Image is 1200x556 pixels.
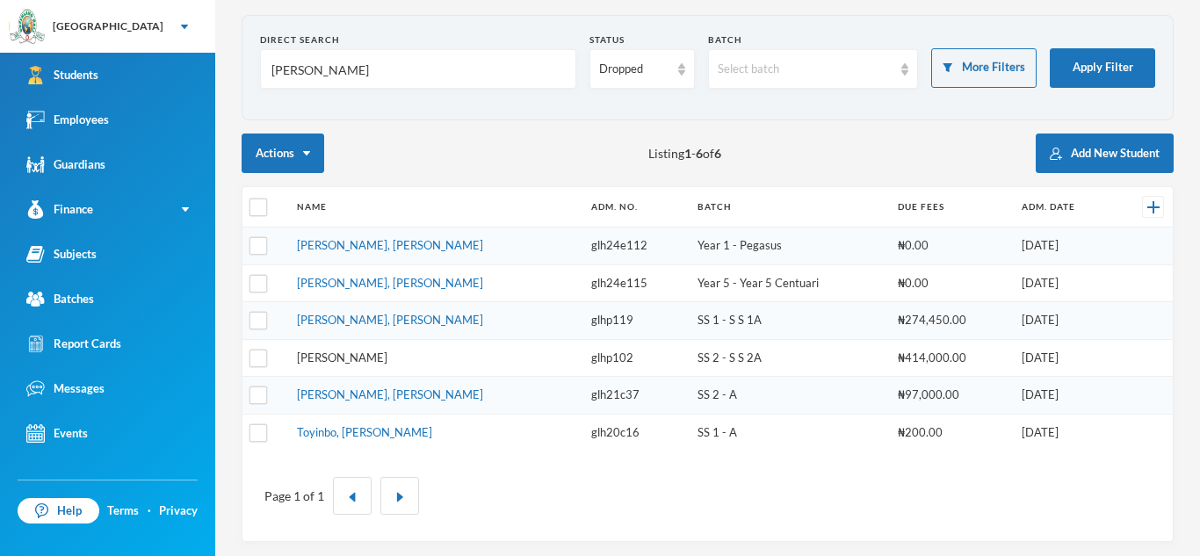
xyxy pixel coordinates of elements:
[589,33,695,47] div: Status
[53,18,163,34] div: [GEOGRAPHIC_DATA]
[260,33,576,47] div: Direct Search
[1013,227,1116,265] td: [DATE]
[689,187,889,227] th: Batch
[714,146,721,161] b: 6
[26,66,98,84] div: Students
[26,424,88,443] div: Events
[582,414,689,451] td: glh20c16
[582,339,689,377] td: glhp102
[889,264,1013,302] td: ₦0.00
[1013,264,1116,302] td: [DATE]
[582,227,689,265] td: glh24e112
[689,377,889,415] td: SS 2 - A
[689,339,889,377] td: SS 2 - S S 2A
[689,227,889,265] td: Year 1 - Pegasus
[582,264,689,302] td: glh24e115
[889,227,1013,265] td: ₦0.00
[297,387,483,401] a: [PERSON_NAME], [PERSON_NAME]
[1013,302,1116,340] td: [DATE]
[26,245,97,264] div: Subjects
[889,339,1013,377] td: ₦414,000.00
[264,487,324,505] div: Page 1 of 1
[582,377,689,415] td: glh21c37
[889,414,1013,451] td: ₦200.00
[26,379,105,398] div: Messages
[270,50,567,90] input: Name, Admin No, Phone number, Email Address
[648,144,721,162] span: Listing - of
[1013,377,1116,415] td: [DATE]
[1013,339,1116,377] td: [DATE]
[26,335,121,353] div: Report Cards
[297,313,483,327] a: [PERSON_NAME], [PERSON_NAME]
[242,134,324,173] button: Actions
[26,200,93,219] div: Finance
[26,290,94,308] div: Batches
[689,414,889,451] td: SS 1 - A
[931,48,1037,88] button: More Filters
[297,350,387,365] a: [PERSON_NAME]
[708,33,919,47] div: Batch
[889,187,1013,227] th: Due Fees
[18,498,99,524] a: Help
[1050,48,1155,88] button: Apply Filter
[689,302,889,340] td: SS 1 - S S 1A
[599,61,669,78] div: Dropped
[582,302,689,340] td: glhp119
[1013,187,1116,227] th: Adm. Date
[1147,201,1160,213] img: +
[297,425,432,439] a: Toyinbo, [PERSON_NAME]
[297,276,483,290] a: [PERSON_NAME], [PERSON_NAME]
[684,146,691,161] b: 1
[1036,134,1174,173] button: Add New Student
[1013,414,1116,451] td: [DATE]
[689,264,889,302] td: Year 5 - Year 5 Centuari
[696,146,703,161] b: 6
[159,502,198,520] a: Privacy
[288,187,582,227] th: Name
[718,61,893,78] div: Select batch
[10,10,45,45] img: logo
[889,377,1013,415] td: ₦97,000.00
[26,155,105,174] div: Guardians
[889,302,1013,340] td: ₦274,450.00
[148,502,151,520] div: ·
[26,111,109,129] div: Employees
[107,502,139,520] a: Terms
[297,238,483,252] a: [PERSON_NAME], [PERSON_NAME]
[582,187,689,227] th: Adm. No.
